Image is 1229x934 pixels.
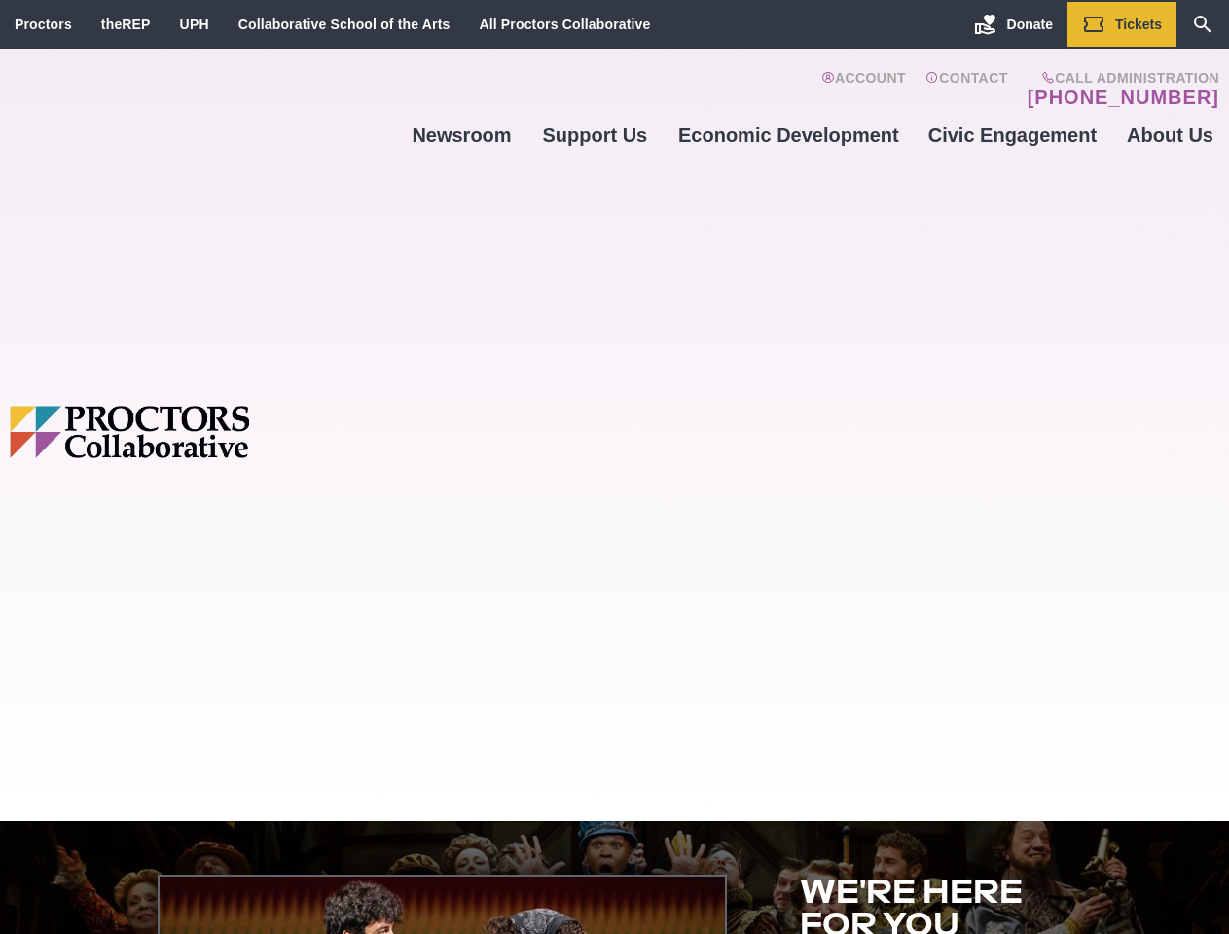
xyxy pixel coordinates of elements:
[1022,70,1219,86] span: Call Administration
[1176,2,1229,47] a: Search
[1111,109,1229,162] a: About Us
[15,17,72,32] a: Proctors
[479,17,650,32] a: All Proctors Collaborative
[914,109,1111,162] a: Civic Engagement
[101,17,151,32] a: theREP
[1067,2,1176,47] a: Tickets
[959,2,1067,47] a: Donate
[1007,17,1053,32] span: Donate
[526,109,664,162] a: Support Us
[10,406,397,457] img: Proctors logo
[1115,17,1162,32] span: Tickets
[1028,86,1219,109] a: [PHONE_NUMBER]
[664,109,914,162] a: Economic Development
[180,17,209,32] a: UPH
[821,70,906,109] a: Account
[238,17,451,32] a: Collaborative School of the Arts
[397,109,525,162] a: Newsroom
[925,70,1008,109] a: Contact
